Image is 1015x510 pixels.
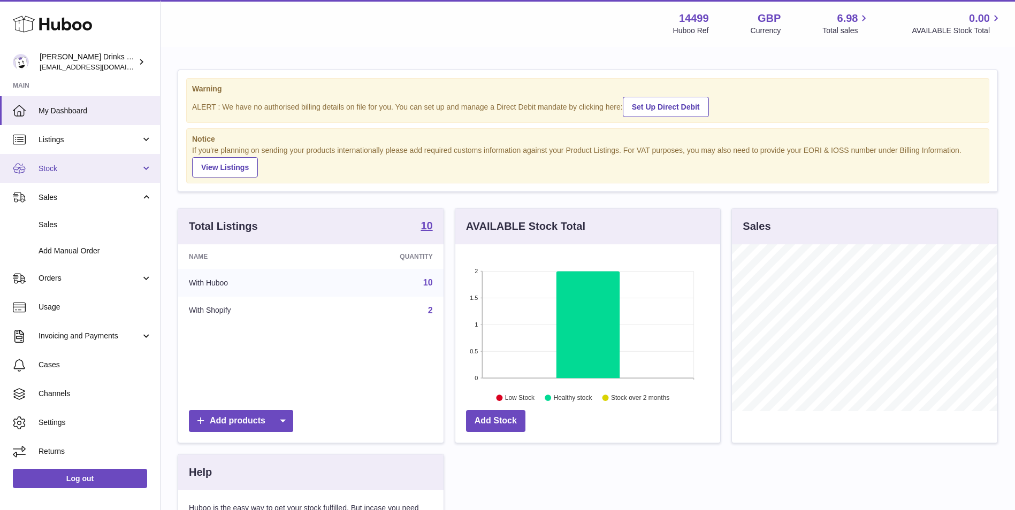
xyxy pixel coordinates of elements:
[623,97,709,117] a: Set Up Direct Debit
[39,389,152,399] span: Channels
[837,11,858,26] span: 6.98
[39,164,141,174] span: Stock
[189,465,212,480] h3: Help
[178,269,321,297] td: With Huboo
[505,395,535,402] text: Low Stock
[39,273,141,283] span: Orders
[192,84,983,94] strong: Warning
[822,26,870,36] span: Total sales
[466,410,525,432] a: Add Stock
[178,244,321,269] th: Name
[822,11,870,36] a: 6.98 Total sales
[39,446,152,457] span: Returns
[428,306,433,315] a: 2
[192,95,983,117] div: ALERT : We have no authorised billing details on file for you. You can set up and manage a Direct...
[192,157,258,177] a: View Listings
[553,395,592,402] text: Healthy stock
[13,54,29,70] img: internalAdmin-14499@internal.huboo.com
[39,106,152,116] span: My Dashboard
[39,192,141,203] span: Sales
[611,395,669,402] text: Stock over 2 months
[189,219,258,234] h3: Total Listings
[475,375,478,381] text: 0
[39,220,152,230] span: Sales
[758,11,781,26] strong: GBP
[39,135,141,145] span: Listings
[421,220,432,231] strong: 10
[189,410,293,432] a: Add products
[421,220,432,233] a: 10
[13,469,147,488] a: Log out
[673,26,709,36] div: Huboo Ref
[39,246,152,256] span: Add Manual Order
[39,331,141,341] span: Invoicing and Payments
[192,145,983,177] div: If you're planning on sending your products internationally please add required customs informati...
[39,418,152,428] span: Settings
[475,321,478,328] text: 1
[40,52,136,72] div: [PERSON_NAME] Drinks LTD (t/a Zooz)
[321,244,443,269] th: Quantity
[912,11,1002,36] a: 0.00 AVAILABLE Stock Total
[912,26,1002,36] span: AVAILABLE Stock Total
[470,295,478,301] text: 1.5
[969,11,990,26] span: 0.00
[40,63,157,71] span: [EMAIL_ADDRESS][DOMAIN_NAME]
[39,302,152,312] span: Usage
[192,134,983,144] strong: Notice
[466,219,585,234] h3: AVAILABLE Stock Total
[679,11,709,26] strong: 14499
[475,268,478,274] text: 2
[470,348,478,354] text: 0.5
[178,297,321,324] td: With Shopify
[39,360,152,370] span: Cases
[423,278,433,287] a: 10
[743,219,770,234] h3: Sales
[751,26,781,36] div: Currency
